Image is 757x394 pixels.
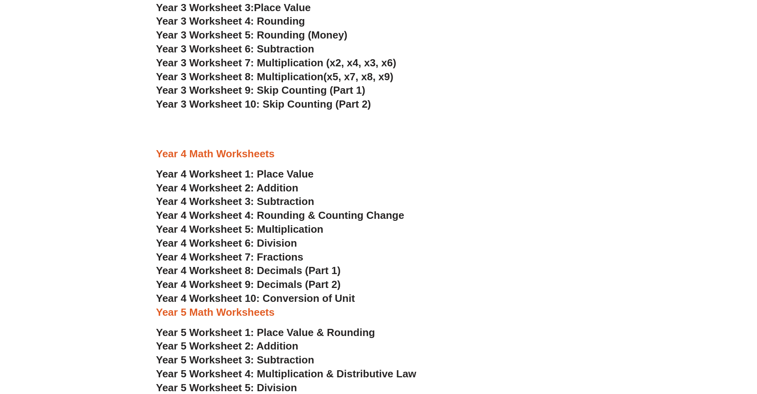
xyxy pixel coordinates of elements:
[156,237,297,249] a: Year 4 Worksheet 6: Division
[156,368,416,380] a: Year 5 Worksheet 4: Multiplication & Distributive Law
[156,15,305,27] a: Year 3 Worksheet 4: Rounding
[621,304,757,394] iframe: Chat Widget
[156,306,601,319] h3: Year 5 Math Worksheets
[156,168,314,180] a: Year 4 Worksheet 1: Place Value
[156,382,297,394] a: Year 5 Worksheet 5: Division
[156,278,341,290] a: Year 4 Worksheet 9: Decimals (Part 2)
[156,2,254,14] span: Year 3 Worksheet 3:
[156,265,341,276] a: Year 4 Worksheet 8: Decimals (Part 1)
[156,182,298,194] a: Year 4 Worksheet 2: Addition
[156,223,323,235] a: Year 4 Worksheet 5: Multiplication
[156,29,348,41] a: Year 3 Worksheet 5: Rounding (Money)
[323,71,393,83] span: (x5, x7, x8, x9)
[156,209,405,221] a: Year 4 Worksheet 4: Rounding & Counting Change
[156,340,298,352] a: Year 5 Worksheet 2: Addition
[156,326,375,338] a: Year 5 Worksheet 1: Place Value & Rounding
[156,292,355,304] a: Year 4 Worksheet 10: Conversion of Unit
[156,71,393,83] a: Year 3 Worksheet 8: Multiplication(x5, x7, x8, x9)
[156,43,314,55] a: Year 3 Worksheet 6: Subtraction
[156,57,397,69] a: Year 3 Worksheet 7: Multiplication (x2, x4, x3, x6)
[156,147,601,161] h3: Year 4 Math Worksheets
[156,354,314,366] a: Year 5 Worksheet 3: Subtraction
[156,71,323,83] span: Year 3 Worksheet 8: Multiplication
[156,98,371,110] a: Year 3 Worksheet 10: Skip Counting (Part 2)
[156,195,314,207] a: Year 4 Worksheet 3: Subtraction
[156,84,366,96] a: Year 3 Worksheet 9: Skip Counting (Part 1)
[254,2,311,14] span: Place Value
[156,2,311,14] a: Year 3 Worksheet 3:Place Value
[156,251,304,263] a: Year 4 Worksheet 7: Fractions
